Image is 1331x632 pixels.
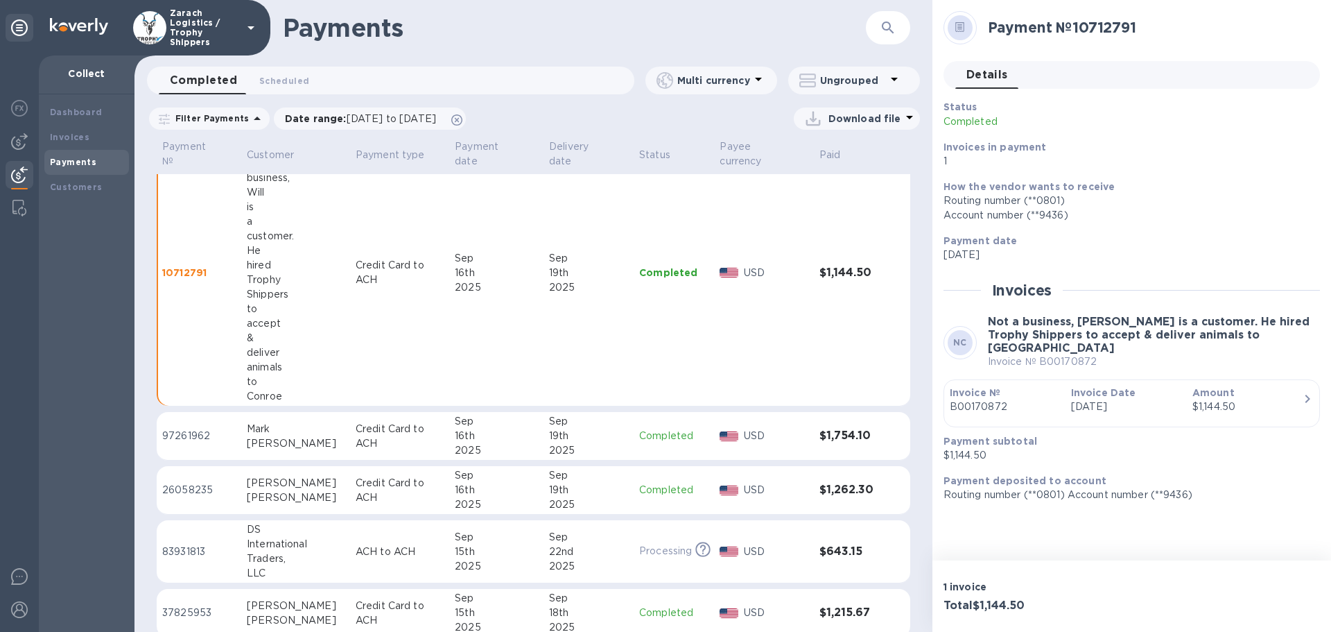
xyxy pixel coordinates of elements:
div: business, [247,171,345,185]
div: Date range:[DATE] to [DATE] [274,108,466,130]
p: B00170872 [950,400,1060,414]
div: Routing number (**0801) [943,194,1309,208]
div: Sep [549,251,628,266]
img: USD [720,608,738,618]
div: Account number (**9436) [943,208,1309,223]
p: USD [744,545,808,559]
span: Details [966,65,1008,85]
b: Payments [50,157,96,167]
div: deliver [247,345,345,360]
h2: Payment № 10712791 [988,19,1309,36]
div: [PERSON_NAME] [247,490,345,505]
div: to [247,375,345,389]
p: 37825953 [162,606,236,620]
p: Multi currency [677,74,750,87]
h3: $1,262.30 [819,484,882,497]
div: to [247,302,345,316]
p: Paid [819,148,841,162]
div: 2025 [549,280,628,295]
img: USD [720,268,738,277]
p: Customer [247,148,294,162]
p: Completed [639,266,708,280]
p: Payee currency [720,139,790,169]
p: 1 invoice [943,580,1126,594]
span: Payment type [356,148,443,162]
div: 2025 [549,559,628,574]
div: hired [247,258,345,273]
p: ACH to ACH [356,545,444,559]
p: USD [744,483,808,497]
div: [PERSON_NAME] [247,476,345,490]
h3: $1,144.50 [819,266,882,280]
b: Payment date [943,235,1018,246]
p: 97261962 [162,429,236,443]
div: 15th [455,545,538,559]
div: Will [247,185,345,200]
div: 2025 [549,497,628,512]
div: & [247,331,345,345]
p: Completed [639,483,708,497]
p: Credit Card to ACH [356,476,444,505]
p: USD [744,606,808,620]
div: $1,144.50 [1192,400,1303,414]
div: 22nd [549,545,628,559]
div: 2025 [455,280,538,295]
p: 1 [943,154,1309,169]
div: [PERSON_NAME] [247,613,345,628]
b: Customers [50,182,103,192]
p: Download file [828,112,901,126]
p: Completed [639,429,708,443]
h2: Invoices [992,282,1052,299]
p: Completed [943,114,1188,129]
p: 10712791 [162,266,236,280]
div: 15th [455,606,538,620]
span: [DATE] to [DATE] [347,113,436,124]
img: USD [720,547,738,556]
p: USD [744,266,808,280]
h3: $1,215.67 [819,606,882,620]
span: Delivery date [549,139,628,169]
span: Paid [819,148,859,162]
p: 83931813 [162,545,236,559]
div: DS [247,522,345,537]
b: Payment deposited to account [943,475,1106,486]
div: accept [247,316,345,331]
div: 19th [549,266,628,280]
p: Payment type [356,148,425,162]
p: USD [744,429,808,443]
div: 19th [549,483,628,497]
h1: Payments [283,13,866,42]
span: Completed [170,71,237,90]
b: Invoices in payment [943,142,1047,153]
div: 19th [549,429,628,443]
img: Logo [50,18,108,35]
p: Filter Payments [170,112,249,124]
b: Invoice № [950,387,1000,398]
div: Mark [247,422,345,436]
div: Shippers [247,287,345,302]
div: He [247,244,345,258]
div: 16th [455,483,538,497]
b: Payment subtotal [943,436,1037,447]
img: USD [720,432,738,441]
div: Sep [455,468,538,483]
div: Sep [549,414,628,429]
b: Amount [1192,387,1235,398]
div: 2025 [455,443,538,458]
h3: $1,754.10 [819,429,882,443]
div: Sep [549,530,628,545]
p: Invoice № B00170872 [988,355,1320,369]
p: [DATE] [1071,400,1181,414]
p: Collect [50,67,123,80]
div: [PERSON_NAME] [247,436,345,451]
div: is [247,200,345,214]
p: Ungrouped [820,74,886,87]
button: Invoice №B00170872Invoice Date[DATE]Amount$1,144.50 [943,379,1320,427]
span: Status [639,148,688,162]
img: USD [720,486,738,495]
div: International [247,537,345,552]
div: 2025 [549,443,628,458]
span: Payment № [162,139,236,169]
div: Traders, [247,552,345,566]
b: Invoices [50,132,89,142]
